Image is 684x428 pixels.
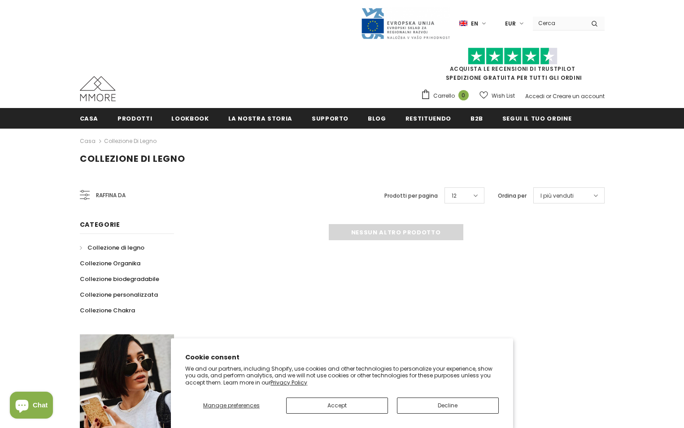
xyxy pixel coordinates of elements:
[498,191,527,200] label: Ordina per
[87,243,144,252] span: Collezione di legno
[502,108,571,128] a: Segui il tuo ordine
[384,191,438,200] label: Prodotti per pagina
[533,17,584,30] input: Search Site
[368,114,386,123] span: Blog
[312,114,349,123] span: supporto
[471,19,478,28] span: en
[171,114,209,123] span: Lookbook
[421,89,473,103] a: Carrello 0
[471,108,483,128] a: B2B
[203,402,260,409] span: Manage preferences
[312,108,349,128] a: supporto
[405,108,451,128] a: Restituendo
[185,353,499,362] h2: Cookie consent
[479,88,515,104] a: Wish List
[546,92,551,100] span: or
[80,255,140,271] a: Collezione Organika
[80,306,135,315] span: Collezione Chakra
[185,398,277,414] button: Manage preferences
[361,19,450,27] a: Javni Razpis
[458,90,469,100] span: 0
[80,76,116,101] img: Casi MMORE
[80,240,144,255] a: Collezione di legno
[80,220,120,229] span: Categorie
[405,114,451,123] span: Restituendo
[80,275,159,283] span: Collezione biodegradabile
[185,365,499,386] p: We and our partners, including Shopify, use cookies and other technologies to personalize your ex...
[492,91,515,100] span: Wish List
[80,114,99,123] span: Casa
[468,48,558,65] img: Fidati di Pilot Stars
[459,20,467,27] img: i-lang-1.png
[553,92,605,100] a: Creare un account
[104,137,157,145] a: Collezione di legno
[505,19,516,28] span: EUR
[80,108,99,128] a: Casa
[80,303,135,318] a: Collezione Chakra
[361,7,450,40] img: Javni Razpis
[286,398,388,414] button: Accept
[118,108,152,128] a: Prodotti
[118,114,152,123] span: Prodotti
[228,108,292,128] a: La nostra storia
[452,191,457,200] span: 12
[80,136,96,147] a: Casa
[171,108,209,128] a: Lookbook
[7,392,56,421] inbox-online-store-chat: Shopify online store chat
[540,191,574,200] span: I più venduti
[80,152,185,165] span: Collezione di legno
[502,114,571,123] span: Segui il tuo ordine
[450,65,575,73] a: Acquista le recensioni di TrustPilot
[80,259,140,268] span: Collezione Organika
[228,114,292,123] span: La nostra storia
[96,190,126,200] span: Raffina da
[433,91,455,100] span: Carrello
[80,287,158,303] a: Collezione personalizzata
[368,108,386,128] a: Blog
[397,398,499,414] button: Decline
[421,52,605,82] span: SPEDIZIONE GRATUITA PER TUTTI GLI ORDINI
[525,92,545,100] a: Accedi
[80,290,158,299] span: Collezione personalizzata
[80,271,159,287] a: Collezione biodegradabile
[270,379,307,386] a: Privacy Policy
[471,114,483,123] span: B2B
